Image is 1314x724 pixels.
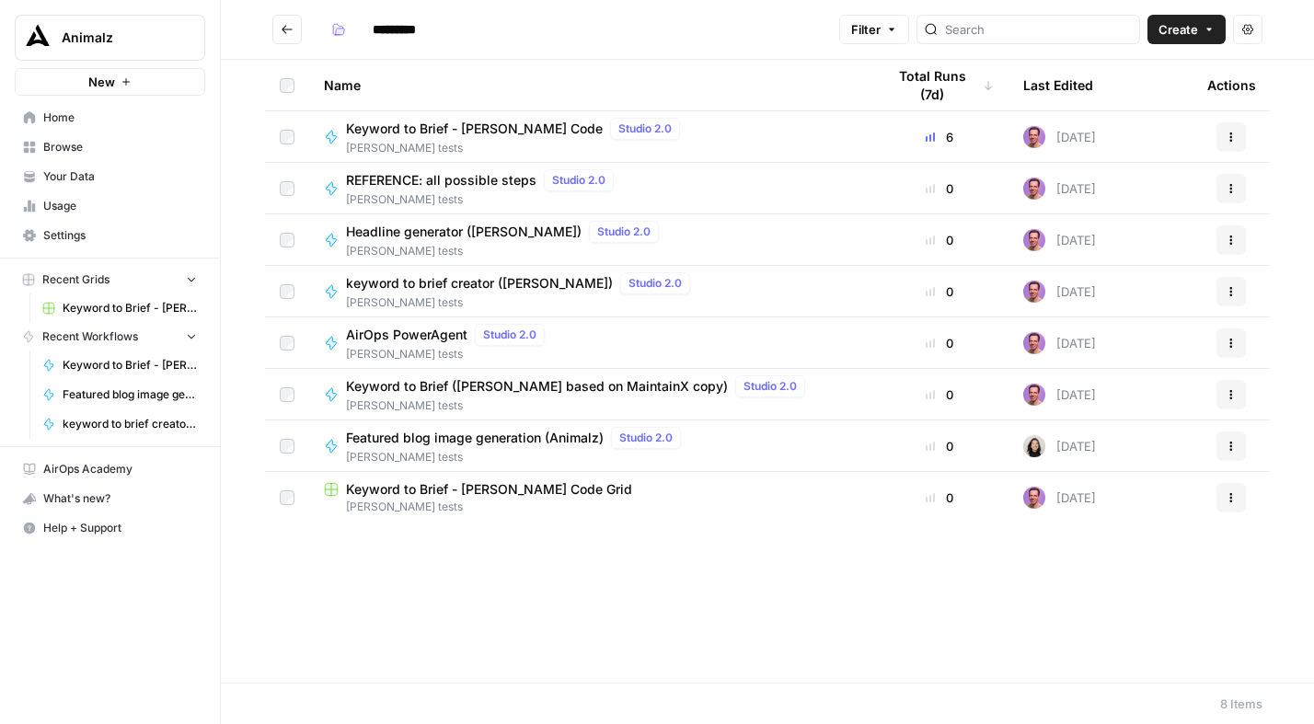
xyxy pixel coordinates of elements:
img: 6puihir5v8umj4c82kqcaj196fcw [1023,229,1045,251]
span: [PERSON_NAME] tests [324,499,856,515]
span: REFERENCE: all possible steps [346,171,536,190]
img: Animalz Logo [21,21,54,54]
a: Keyword to Brief - [PERSON_NAME] Code Grid [34,293,205,323]
img: 6puihir5v8umj4c82kqcaj196fcw [1023,384,1045,406]
div: [DATE] [1023,487,1096,509]
a: Usage [15,191,205,221]
img: 6puihir5v8umj4c82kqcaj196fcw [1023,178,1045,200]
div: [DATE] [1023,126,1096,148]
a: Home [15,103,205,132]
span: [PERSON_NAME] tests [346,191,621,208]
div: 0 [885,231,994,249]
a: Featured blog image generation (Animalz)Studio 2.0[PERSON_NAME] tests [324,427,856,465]
img: 6puihir5v8umj4c82kqcaj196fcw [1023,332,1045,354]
div: 0 [885,385,994,404]
div: [DATE] [1023,229,1096,251]
button: Go back [272,15,302,44]
div: Last Edited [1023,60,1093,110]
a: AirOps Academy [15,454,205,484]
a: Featured blog image generation (Animalz) [34,380,205,409]
span: [PERSON_NAME] tests [346,294,697,311]
span: [PERSON_NAME] tests [346,243,666,259]
span: Studio 2.0 [628,275,682,292]
a: Browse [15,132,205,162]
img: t5ef5oef8zpw1w4g2xghobes91mw [1023,435,1045,457]
span: [PERSON_NAME] tests [346,346,552,362]
span: keyword to brief creator ([PERSON_NAME]) [346,274,613,293]
button: New [15,68,205,96]
a: REFERENCE: all possible stepsStudio 2.0[PERSON_NAME] tests [324,169,856,208]
button: Recent Workflows [15,323,205,351]
a: Keyword to Brief - [PERSON_NAME] Code [34,351,205,380]
div: 8 Items [1220,695,1262,713]
span: Settings [43,227,197,244]
span: Keyword to Brief ([PERSON_NAME] based on MaintainX copy) [346,377,728,396]
div: 0 [885,437,994,455]
span: keyword to brief creator ([PERSON_NAME]) [63,416,197,432]
a: Keyword to Brief ([PERSON_NAME] based on MaintainX copy)Studio 2.0[PERSON_NAME] tests [324,375,856,414]
span: Studio 2.0 [619,430,673,446]
a: Keyword to Brief - [PERSON_NAME] Code Grid[PERSON_NAME] tests [324,480,856,515]
a: keyword to brief creator ([PERSON_NAME])Studio 2.0[PERSON_NAME] tests [324,272,856,311]
div: [DATE] [1023,281,1096,303]
span: Studio 2.0 [597,224,651,240]
a: Headline generator ([PERSON_NAME])Studio 2.0[PERSON_NAME] tests [324,221,856,259]
span: Usage [43,198,197,214]
span: Featured blog image generation (Animalz) [63,386,197,403]
button: Filter [839,15,909,44]
span: [PERSON_NAME] tests [346,449,688,465]
span: [PERSON_NAME] tests [346,140,687,156]
div: [DATE] [1023,384,1096,406]
span: Studio 2.0 [618,121,672,137]
div: Actions [1207,60,1256,110]
div: Total Runs (7d) [885,60,994,110]
span: Animalz [62,29,173,47]
div: Name [324,60,856,110]
span: Headline generator ([PERSON_NAME]) [346,223,582,241]
a: keyword to brief creator ([PERSON_NAME]) [34,409,205,439]
button: Recent Grids [15,266,205,293]
span: New [88,73,115,91]
img: 6puihir5v8umj4c82kqcaj196fcw [1023,281,1045,303]
button: Workspace: Animalz [15,15,205,61]
span: Your Data [43,168,197,185]
img: 6puihir5v8umj4c82kqcaj196fcw [1023,126,1045,148]
span: Filter [851,20,881,39]
input: Search [945,20,1132,39]
div: [DATE] [1023,178,1096,200]
span: AirOps Academy [43,461,197,477]
span: Create [1158,20,1198,39]
span: Studio 2.0 [552,172,605,189]
div: [DATE] [1023,332,1096,354]
div: 0 [885,334,994,352]
span: Studio 2.0 [743,378,797,395]
span: Recent Grids [42,271,109,288]
a: AirOps PowerAgentStudio 2.0[PERSON_NAME] tests [324,324,856,362]
button: Help + Support [15,513,205,543]
span: Keyword to Brief - [PERSON_NAME] Code Grid [346,480,632,499]
span: Studio 2.0 [483,327,536,343]
div: 0 [885,488,994,507]
span: Home [43,109,197,126]
div: What's new? [16,485,204,512]
span: Keyword to Brief - [PERSON_NAME] Code Grid [63,300,197,316]
div: [DATE] [1023,435,1096,457]
a: Keyword to Brief - [PERSON_NAME] CodeStudio 2.0[PERSON_NAME] tests [324,118,856,156]
span: AirOps PowerAgent [346,326,467,344]
span: [PERSON_NAME] tests [346,397,813,414]
span: Recent Workflows [42,328,138,345]
span: Browse [43,139,197,155]
div: 0 [885,179,994,198]
div: 6 [885,128,994,146]
a: Your Data [15,162,205,191]
span: Help + Support [43,520,197,536]
a: Settings [15,221,205,250]
img: 6puihir5v8umj4c82kqcaj196fcw [1023,487,1045,509]
button: Create [1147,15,1226,44]
button: What's new? [15,484,205,513]
div: 0 [885,282,994,301]
span: Keyword to Brief - [PERSON_NAME] Code [63,357,197,373]
span: Featured blog image generation (Animalz) [346,429,604,447]
span: Keyword to Brief - [PERSON_NAME] Code [346,120,603,138]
